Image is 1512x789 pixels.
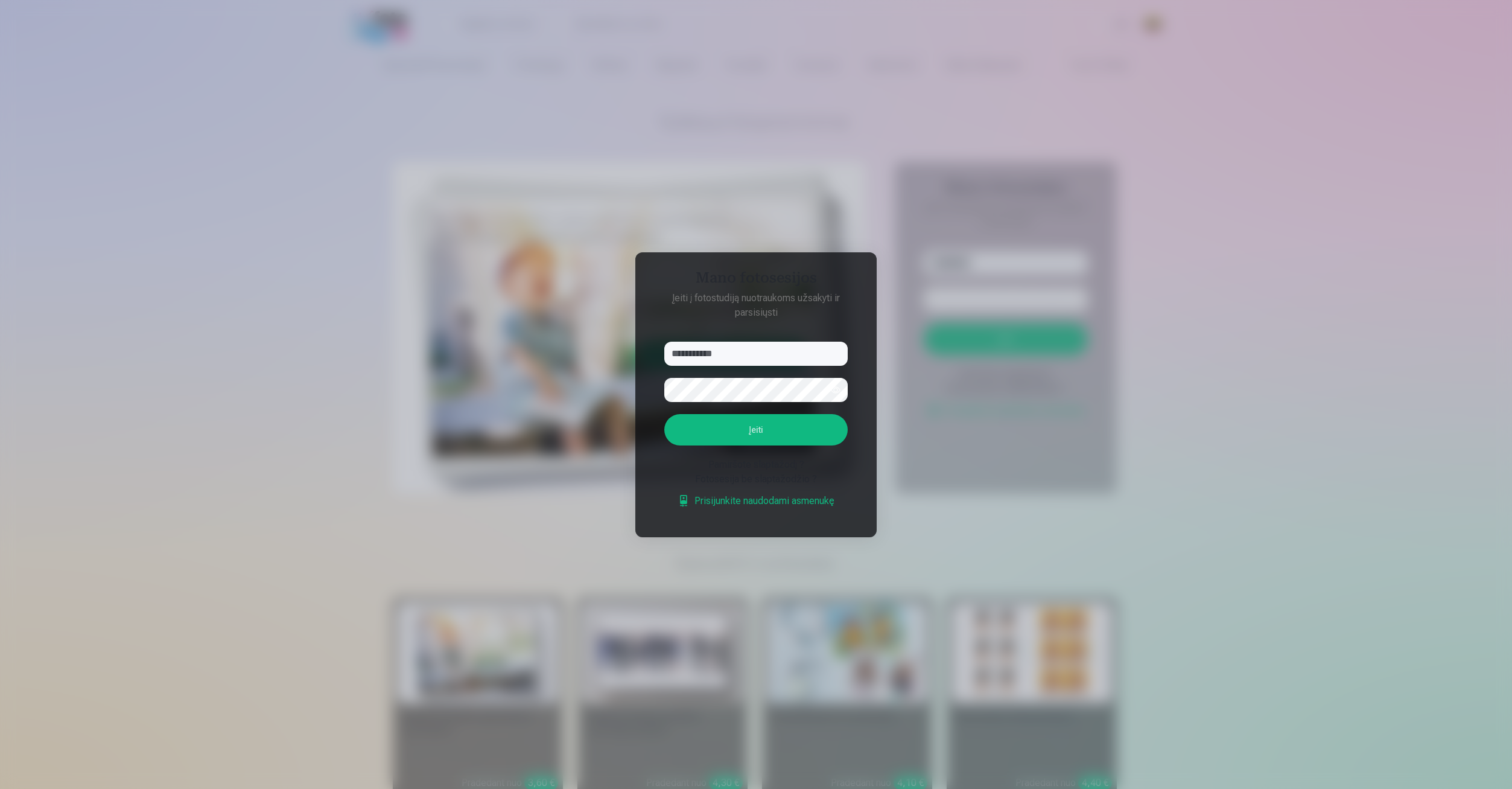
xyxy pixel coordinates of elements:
button: Įeiti [664,414,848,446]
h4: Mano fotosesijos [652,269,860,291]
div: Fotosesija be slaptažodžio ? [664,472,848,487]
p: Įeiti į fotostudiją nuotraukoms užsakyti ir parsisiųsti [652,291,860,320]
a: Prisijunkite naudodami asmenukę [678,494,834,508]
div: Pamiršote slaptažodį ? [664,458,848,472]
